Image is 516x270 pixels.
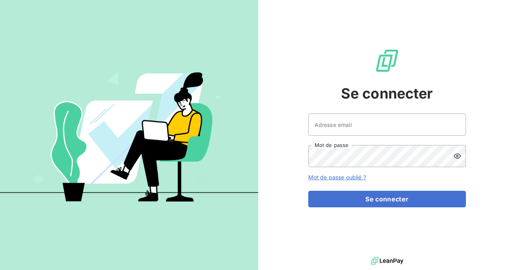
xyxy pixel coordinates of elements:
[374,48,400,73] img: Logo LeanPay
[308,114,466,136] input: placeholder
[341,83,433,104] span: Se connecter
[308,174,366,181] a: Mot de passe oublié ?
[308,191,466,207] button: Se connecter
[371,255,403,267] img: logo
